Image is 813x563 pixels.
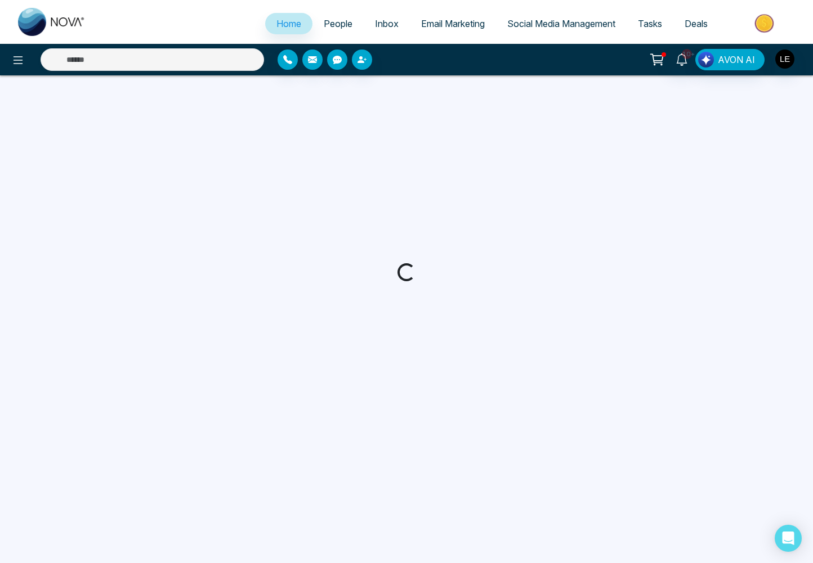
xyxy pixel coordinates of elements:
a: Social Media Management [496,13,627,34]
img: Nova CRM Logo [18,8,86,36]
span: Deals [685,18,708,29]
span: AVON AI [718,53,755,66]
a: People [312,13,364,34]
span: Home [276,18,301,29]
span: Social Media Management [507,18,615,29]
span: Tasks [638,18,662,29]
a: Email Marketing [410,13,496,34]
span: People [324,18,352,29]
span: 10+ [682,49,692,59]
div: Open Intercom Messenger [775,525,802,552]
a: Home [265,13,312,34]
img: User Avatar [775,49,794,69]
a: Deals [673,13,719,34]
span: Inbox [375,18,399,29]
a: 10+ [668,49,695,69]
a: Inbox [364,13,410,34]
button: AVON AI [695,49,765,70]
img: Lead Flow [698,52,714,67]
span: Email Marketing [421,18,485,29]
img: Market-place.gif [725,11,806,36]
a: Tasks [627,13,673,34]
